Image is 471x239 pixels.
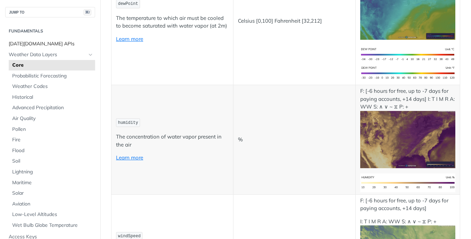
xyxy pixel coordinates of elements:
span: Solar [12,190,93,197]
p: % [238,136,350,144]
p: The temperature to which air must be cooled to become saturated with water vapor (at 2m) [116,14,229,30]
span: Probabilistic Forecasting [12,73,93,80]
span: Lightning [12,169,93,175]
a: Maritime [9,178,95,188]
a: Aviation [9,199,95,209]
span: Advanced Precipitation [12,104,93,111]
span: Air Quality [12,115,93,122]
span: Expand image [360,135,455,142]
a: Weather Data LayersHide subpages for Weather Data Layers [5,50,95,60]
a: Wet Bulb Globe Temperature [9,220,95,231]
span: Weather Data Layers [9,51,86,58]
span: windSpeed [118,234,141,239]
span: Expand image [360,69,455,76]
p: The concentration of water vapor present in the air [116,133,229,149]
a: Air Quality [9,113,95,124]
span: Soil [12,158,93,165]
span: Core [12,62,93,69]
p: Celsius [0,100] Fahrenheit [32,212] [238,17,350,25]
span: Expand image [360,51,455,57]
span: Expand image [360,179,455,185]
p: F: [-6 hours for free, up to -7 days for paying accounts, +14 days] [360,197,455,212]
span: Aviation [12,201,93,208]
span: Fire [12,136,93,143]
span: dewPoint [118,1,138,6]
a: Solar [9,188,95,199]
span: [DATE][DOMAIN_NAME] APIs [9,40,93,47]
span: Maritime [12,179,93,186]
a: Pollen [9,124,95,135]
span: ⌘/ [84,9,91,15]
a: Lightning [9,167,95,177]
a: Historical [9,92,95,103]
a: Soil [9,156,95,166]
a: Flood [9,145,95,156]
span: Low-Level Altitudes [12,211,93,218]
a: [DATE][DOMAIN_NAME] APIs [5,39,95,49]
a: Weather Codes [9,81,95,92]
span: Expand image [360,7,455,14]
span: Weather Codes [12,83,93,90]
span: Wet Bulb Globe Temperature [12,222,93,229]
a: Probabilistic Forecasting [9,71,95,81]
span: humidity [118,120,138,125]
h2: Fundamentals [5,28,95,34]
span: Flood [12,147,93,154]
a: Learn more [116,36,143,42]
button: Hide subpages for Weather Data Layers [88,52,93,58]
a: Core [9,60,95,70]
p: F: [-6 hours for free, up to -7 days for paying accounts, +14 days] I: T I M R A: WW S: ∧ ∨ ~ ⧖ P: + [360,87,455,168]
a: Advanced Precipitation [9,103,95,113]
span: Pollen [12,126,93,133]
span: Historical [12,94,93,101]
a: Low-Level Altitudes [9,209,95,220]
button: JUMP TO⌘/ [5,7,95,17]
a: Learn more [116,154,143,161]
a: Fire [9,135,95,145]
